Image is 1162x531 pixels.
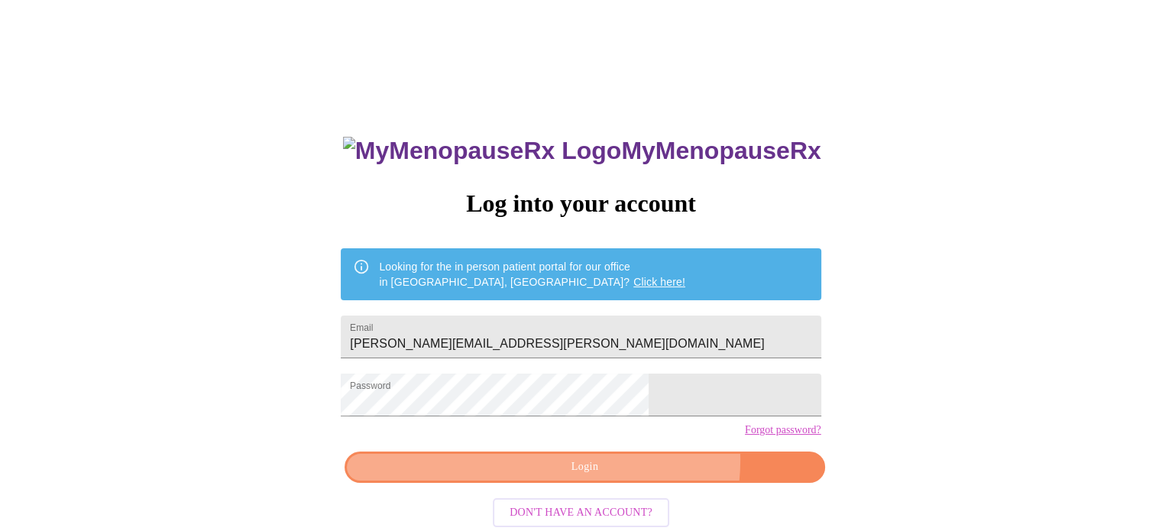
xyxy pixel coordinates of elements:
[341,189,821,218] h3: Log into your account
[493,498,669,528] button: Don't have an account?
[343,137,821,165] h3: MyMenopauseRx
[362,458,807,477] span: Login
[345,452,824,483] button: Login
[489,504,673,517] a: Don't have an account?
[343,137,621,165] img: MyMenopauseRx Logo
[633,276,685,288] a: Click here!
[745,424,821,436] a: Forgot password?
[510,503,652,523] span: Don't have an account?
[379,253,685,296] div: Looking for the in person patient portal for our office in [GEOGRAPHIC_DATA], [GEOGRAPHIC_DATA]?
